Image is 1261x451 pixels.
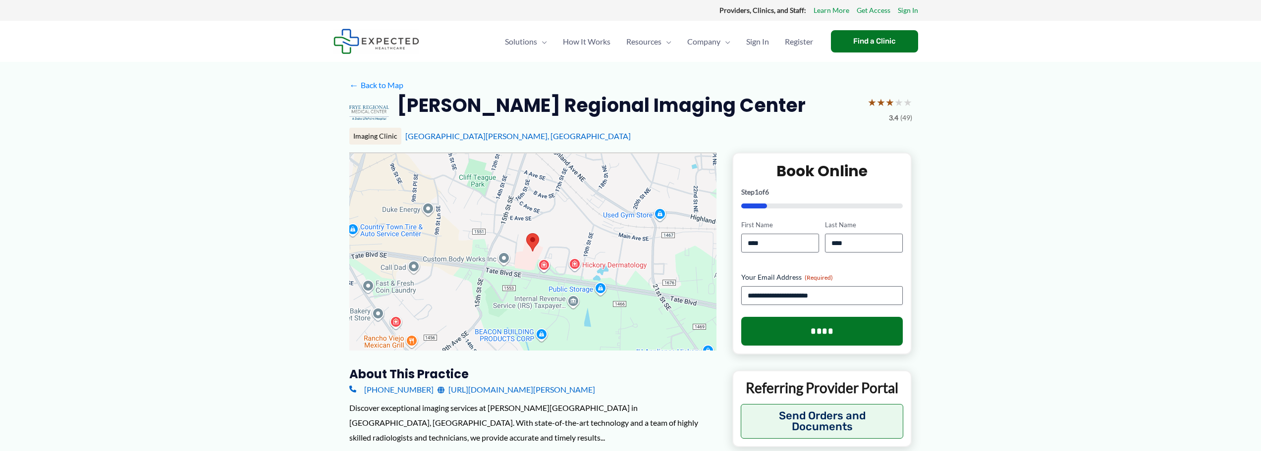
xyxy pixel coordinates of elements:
div: Imaging Clinic [349,128,401,145]
a: Learn More [814,4,849,17]
span: How It Works [563,24,610,59]
span: (Required) [805,274,833,281]
span: Menu Toggle [720,24,730,59]
span: 1 [755,188,759,196]
a: ResourcesMenu Toggle [618,24,679,59]
a: SolutionsMenu Toggle [497,24,555,59]
label: First Name [741,220,819,230]
p: Step of [741,189,903,196]
p: Referring Provider Portal [741,379,904,397]
span: Solutions [505,24,537,59]
span: ★ [885,93,894,111]
a: Sign In [738,24,777,59]
span: Menu Toggle [537,24,547,59]
span: Menu Toggle [661,24,671,59]
span: Register [785,24,813,59]
span: Sign In [746,24,769,59]
label: Last Name [825,220,903,230]
span: (49) [900,111,912,124]
span: 3.4 [889,111,898,124]
img: Expected Healthcare Logo - side, dark font, small [333,29,419,54]
a: Register [777,24,821,59]
span: ← [349,80,359,90]
a: Get Access [857,4,890,17]
span: Resources [626,24,661,59]
span: 6 [765,188,769,196]
button: Send Orders and Documents [741,404,904,439]
span: ★ [903,93,912,111]
strong: Providers, Clinics, and Staff: [719,6,806,14]
span: Company [687,24,720,59]
div: Discover exceptional imaging services at [PERSON_NAME][GEOGRAPHIC_DATA] in [GEOGRAPHIC_DATA], [GE... [349,401,716,445]
a: How It Works [555,24,618,59]
a: [GEOGRAPHIC_DATA][PERSON_NAME], [GEOGRAPHIC_DATA] [405,131,631,141]
a: CompanyMenu Toggle [679,24,738,59]
span: ★ [868,93,877,111]
span: ★ [877,93,885,111]
a: [URL][DOMAIN_NAME][PERSON_NAME] [438,382,595,397]
h3: About this practice [349,366,716,382]
span: ★ [894,93,903,111]
a: ←Back to Map [349,78,403,93]
a: Find a Clinic [831,30,918,52]
label: Your Email Address [741,272,903,282]
h2: Book Online [741,161,903,181]
a: Sign In [898,4,918,17]
a: [PHONE_NUMBER] [349,382,434,397]
h2: [PERSON_NAME] Regional Imaging Center [397,93,806,117]
nav: Primary Site Navigation [497,24,821,59]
